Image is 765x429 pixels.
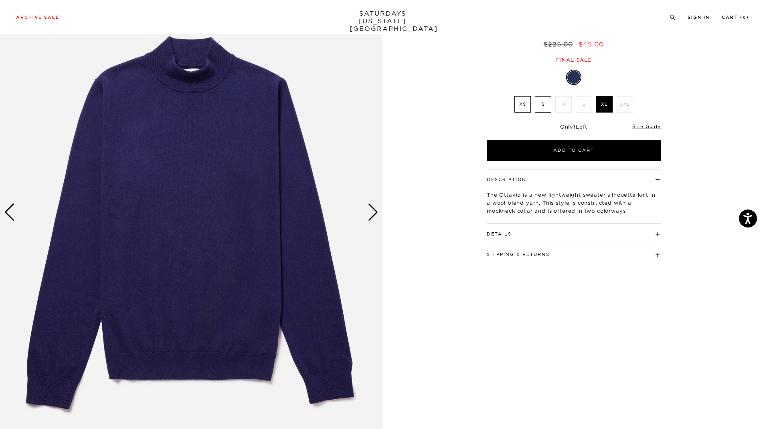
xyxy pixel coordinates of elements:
p: The Ottavio is a new lightweight sweater silhouette knit in a wool blend yarn. This style is cons... [487,191,661,215]
div: Only Left [487,123,661,130]
span: $45.00 [579,40,604,48]
button: Add to Cart [487,140,661,161]
label: XS [514,96,531,113]
div: Previous slide [4,203,15,221]
small: 0 [743,16,746,20]
button: Details [487,232,512,236]
span: 1 [573,123,576,130]
a: Cart (0) [722,15,749,20]
div: Final sale [486,56,662,63]
label: XL [596,96,613,113]
label: S [535,96,551,113]
a: Sign In [688,15,710,20]
a: Archive Sale [16,15,59,20]
a: SATURDAYS[US_STATE][GEOGRAPHIC_DATA] [350,10,416,32]
del: $225.00 [544,40,576,48]
div: Next slide [368,203,378,221]
button: Description [487,177,526,182]
a: Size Guide [632,123,661,129]
button: Shipping & Returns [487,252,550,257]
